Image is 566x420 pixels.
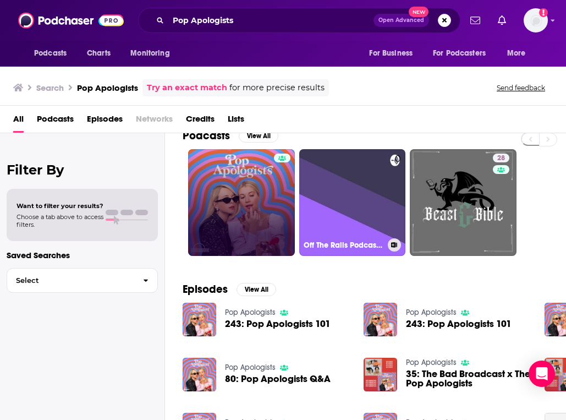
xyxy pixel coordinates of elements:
[426,43,502,64] button: open menu
[183,282,276,296] a: EpisodesView All
[466,11,485,30] a: Show notifications dropdown
[7,162,158,178] h2: Filter By
[183,303,216,336] img: 243: Pop Apologists 101
[37,110,74,133] a: Podcasts
[364,358,397,391] img: 35: The Bad Broadcast x The Pop Apologists
[17,213,103,228] span: Choose a tab above to access filters.
[406,319,512,329] a: 243: Pop Apologists 101
[147,81,227,94] a: Try an exact match
[7,277,134,284] span: Select
[373,14,429,27] button: Open AdvancedNew
[493,154,509,162] a: 28
[364,303,397,336] img: 243: Pop Apologists 101
[539,8,548,17] svg: Add a profile image
[410,149,516,256] a: 28
[34,46,67,61] span: Podcasts
[299,149,406,256] a: 0Off The Rails Podcast: or (The Unexpected Humor in Pop Culture)
[378,18,424,23] span: Open Advanced
[237,283,276,296] button: View All
[80,43,117,64] a: Charts
[7,268,158,293] button: Select
[524,8,548,32] span: Logged in as alignPR
[186,110,215,133] a: Credits
[229,81,325,94] span: for more precise results
[304,241,383,250] h3: Off The Rails Podcast: or (The Unexpected Humor in Pop Culture)
[130,46,169,61] span: Monitoring
[26,43,81,64] button: open menu
[87,110,123,133] a: Episodes
[183,129,278,143] a: PodcastsView All
[18,10,124,31] img: Podchaser - Follow, Share and Rate Podcasts
[524,8,548,32] img: User Profile
[36,83,64,93] h3: Search
[183,282,228,296] h2: Episodes
[369,46,413,61] span: For Business
[7,250,158,260] p: Saved Searches
[183,129,230,143] h2: Podcasts
[524,8,548,32] button: Show profile menu
[77,83,138,93] h3: Pop Apologists
[433,46,486,61] span: For Podcasters
[239,129,278,143] button: View All
[13,110,24,133] a: All
[406,369,531,388] a: 35: The Bad Broadcast x The Pop Apologists
[123,43,184,64] button: open menu
[395,154,401,238] div: 0
[228,110,244,133] a: Lists
[499,43,540,64] button: open menu
[225,308,276,317] a: Pop Apologists
[225,374,331,384] a: 80: Pop Apologists Q&A
[361,43,426,64] button: open menu
[497,153,505,164] span: 28
[183,358,216,391] img: 80: Pop Apologists Q&A
[17,202,103,210] span: Want to filter your results?
[507,46,526,61] span: More
[87,46,111,61] span: Charts
[225,363,276,372] a: Pop Apologists
[136,110,173,133] span: Networks
[529,361,555,387] div: Open Intercom Messenger
[493,83,548,92] button: Send feedback
[168,12,373,29] input: Search podcasts, credits, & more...
[225,319,331,329] a: 243: Pop Apologists 101
[406,358,457,367] a: Pop Apologists
[406,308,457,317] a: Pop Apologists
[138,8,460,33] div: Search podcasts, credits, & more...
[409,7,428,17] span: New
[493,11,510,30] a: Show notifications dropdown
